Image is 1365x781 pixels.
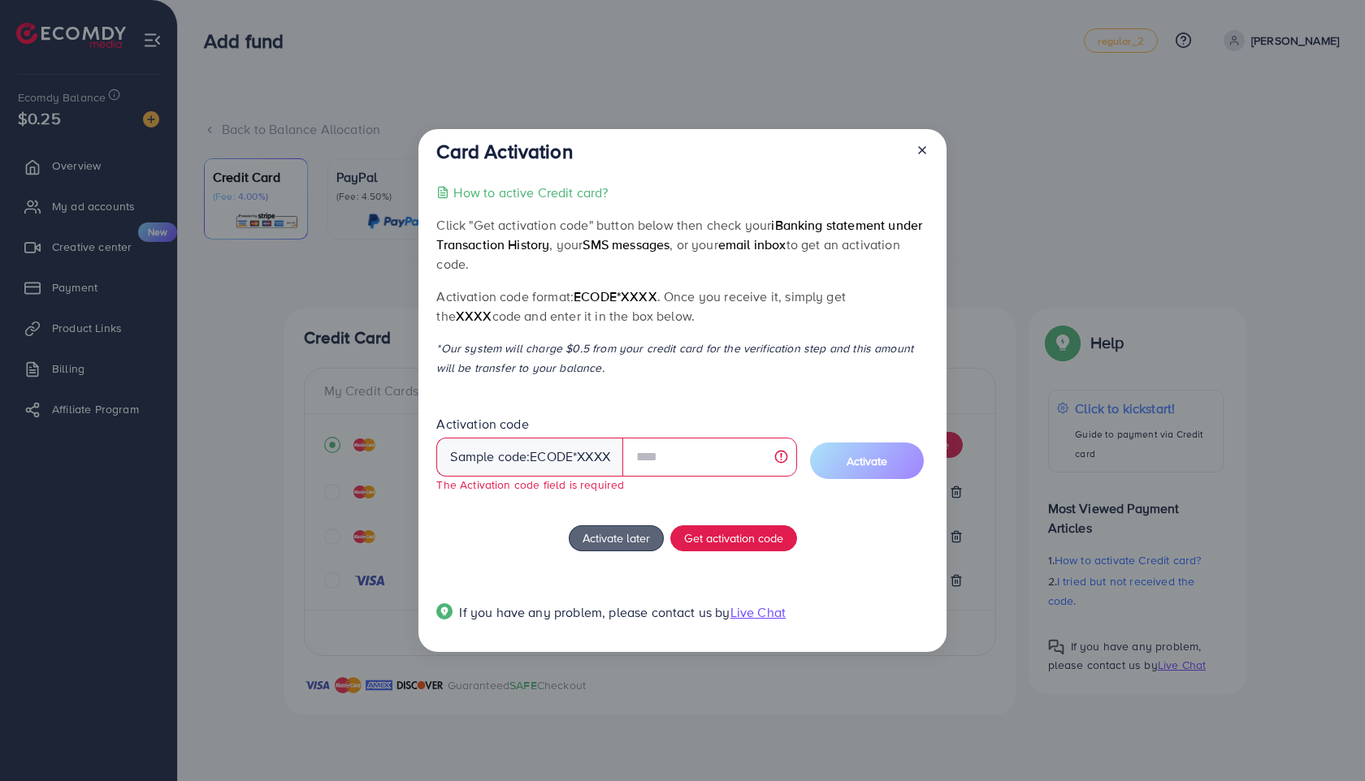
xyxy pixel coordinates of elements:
h3: Card Activation [436,140,572,163]
span: SMS messages [583,235,669,253]
button: Get activation code [670,525,797,551]
span: If you have any problem, please contact us by [459,603,730,621]
p: Activation code format: . Once you receive it, simply get the code and enter it in the box below. [436,287,928,326]
button: Activate later [569,525,664,551]
button: Activate [810,442,924,479]
img: Popup guide [436,603,453,619]
div: Sample code: *XXXX [436,438,623,477]
iframe: Chat [1296,708,1353,769]
span: Activate later [583,529,650,546]
span: email inbox [718,235,786,253]
span: Live Chat [730,603,786,621]
p: How to active Credit card? [453,183,608,202]
span: ecode*XXXX [574,287,657,305]
span: Activate [847,453,887,469]
span: ecode [530,447,573,466]
small: The Activation code field is required [436,477,624,492]
span: XXXX [456,307,492,325]
p: Click "Get activation code" button below then check your , your , or your to get an activation code. [436,215,928,274]
span: Get activation code [684,529,783,546]
p: *Our system will charge $0.5 from your credit card for the verification step and this amount will... [436,339,928,378]
label: Activation code [436,415,528,434]
span: iBanking statement under Transaction History [436,216,922,253]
